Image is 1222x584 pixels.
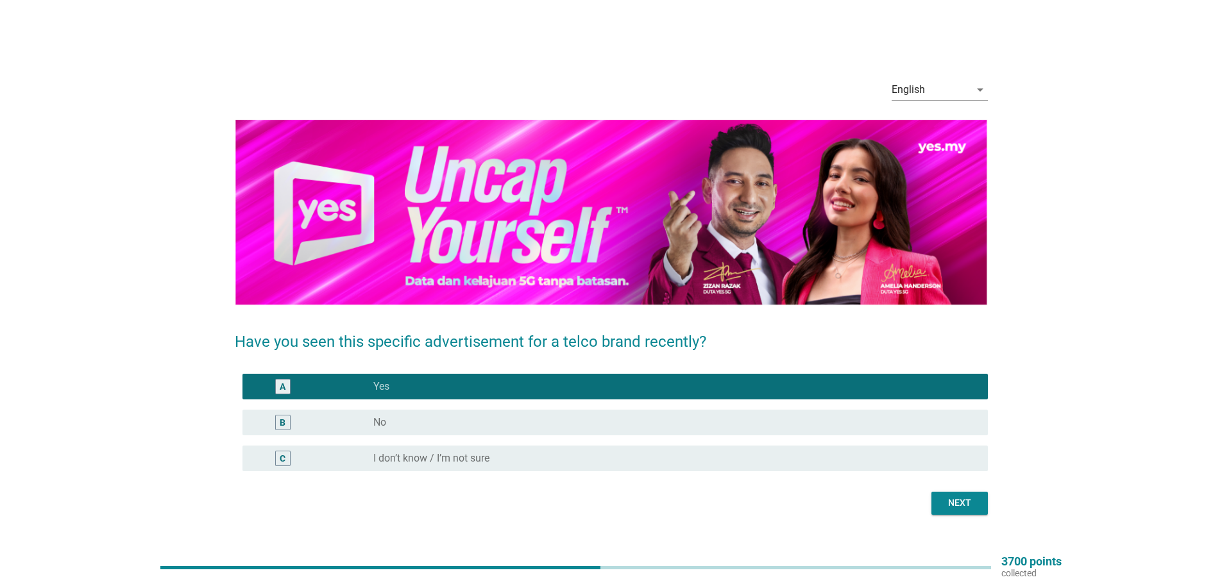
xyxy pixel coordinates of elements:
div: English [892,84,925,96]
div: A [280,380,285,393]
img: aa938b63-0e44-4092-ad41-409d11f264e5-uncapped.png [235,118,988,307]
label: I don’t know / I’m not sure [373,452,489,465]
label: No [373,416,386,429]
div: C [280,451,285,465]
button: Next [931,492,988,515]
i: arrow_drop_down [972,82,988,97]
h2: Have you seen this specific advertisement for a telco brand recently? [235,317,988,353]
label: Yes [373,380,389,393]
div: B [280,415,285,429]
p: collected [1001,567,1062,579]
div: Next [942,496,978,510]
p: 3700 points [1001,556,1062,567]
